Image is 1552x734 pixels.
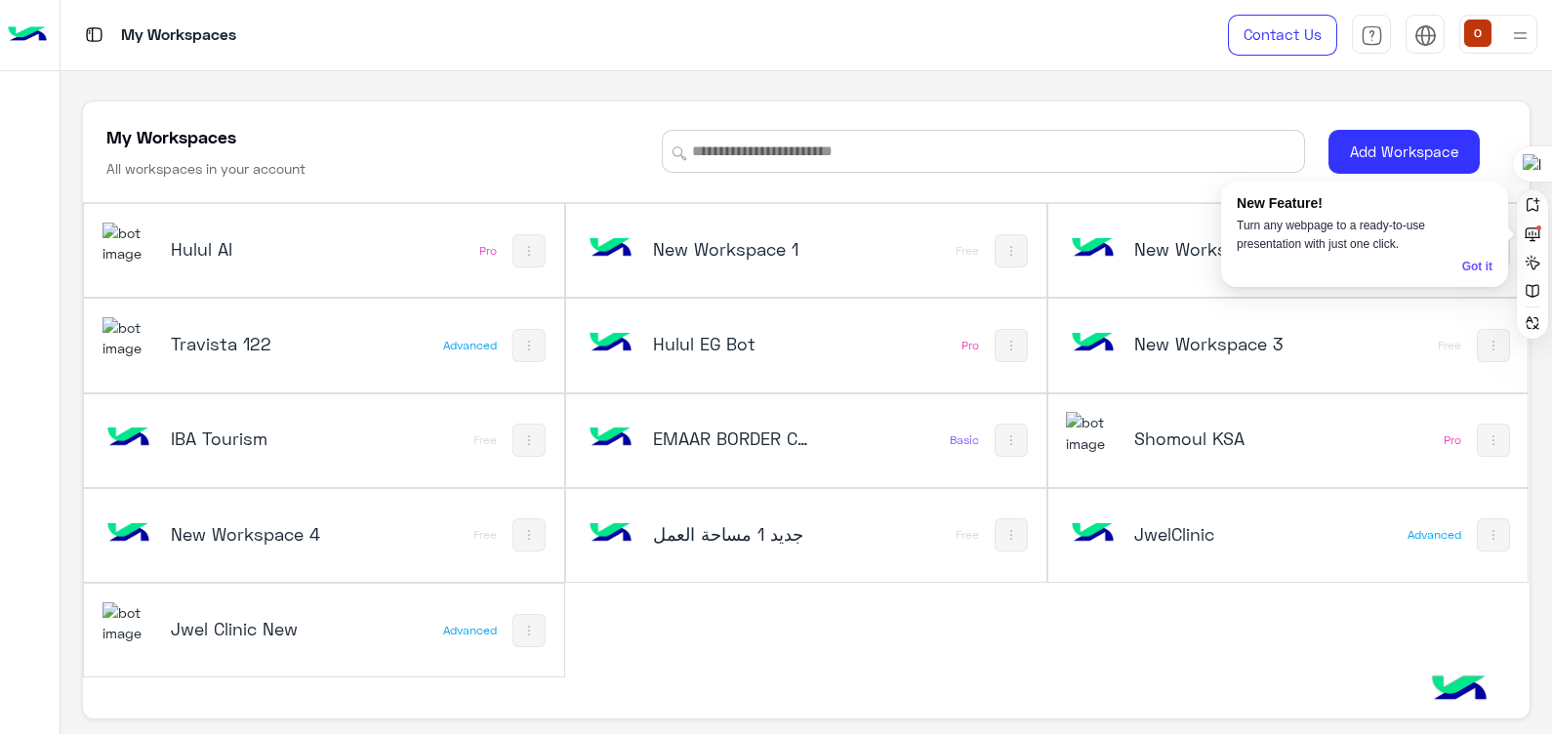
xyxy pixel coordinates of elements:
[8,15,47,56] img: Logo
[1414,24,1437,47] img: tab
[1066,412,1119,454] img: 110260793960483
[653,237,813,261] h5: New Workspace 1
[1464,20,1491,47] img: userImage
[1408,527,1461,543] div: Advanced
[102,223,155,265] img: 114004088273201
[171,522,331,546] h5: New Workspace 4
[1134,237,1294,261] h5: New Workspace 2
[82,22,106,47] img: tab
[1438,338,1461,353] div: Free
[1134,332,1294,355] h5: New Workspace 3
[102,508,155,560] img: bot image
[653,522,813,546] h5: مساحة العمل‎ جديد 1
[585,412,637,465] img: bot image
[653,427,813,450] h5: EMAAR BORDER CONSULTING ENGINEER
[443,623,497,638] div: Advanced
[106,159,306,179] h6: All workspaces in your account
[479,243,497,259] div: Pro
[1508,23,1532,48] img: profile
[1066,317,1119,370] img: bot image
[1328,130,1480,174] button: Add Workspace
[1134,522,1294,546] h5: JwelClinic
[956,527,979,543] div: Free
[171,237,331,261] h5: Hulul AI
[585,317,637,370] img: bot image
[102,317,155,359] img: 331018373420750
[1425,656,1493,724] img: hulul-logo.png
[102,412,155,465] img: bot image
[473,527,497,543] div: Free
[1352,15,1391,56] a: tab
[121,22,236,49] p: My Workspaces
[956,243,979,259] div: Free
[585,223,637,275] img: bot image
[171,617,331,640] h5: Jwel Clinic New
[1444,432,1461,448] div: Pro
[1134,427,1294,450] h5: Shomoul KSA
[102,602,155,644] img: 177882628735456
[171,427,331,450] h5: IBA Tourism
[961,338,979,353] div: Pro
[1361,24,1383,47] img: tab
[473,432,497,448] div: Free
[1066,508,1119,560] img: bot image
[171,332,331,355] h5: Travista 122
[106,125,236,148] h5: My Workspaces
[1228,15,1337,56] a: Contact Us
[653,332,813,355] h5: Hulul EG Bot
[585,508,637,560] img: bot image
[1066,223,1119,275] img: bot image
[950,432,979,448] div: Basic
[443,338,497,353] div: Advanced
